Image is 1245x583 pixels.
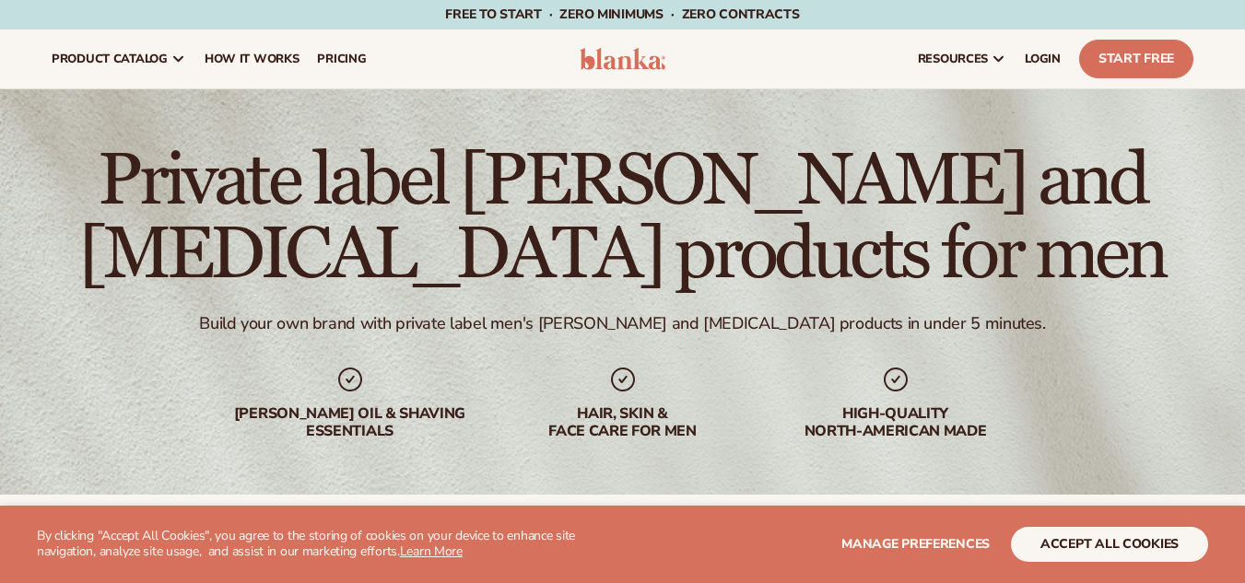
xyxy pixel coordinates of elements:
[232,405,468,440] div: [PERSON_NAME] oil & shaving essentials
[505,405,741,440] div: hair, skin & face care for men
[841,535,990,553] span: Manage preferences
[37,529,615,560] p: By clicking "Accept All Cookies", you agree to the storing of cookies on your device to enhance s...
[52,52,168,66] span: product catalog
[42,29,195,88] a: product catalog
[841,527,990,562] button: Manage preferences
[918,52,988,66] span: resources
[580,48,666,70] img: logo
[1025,52,1061,66] span: LOGIN
[308,29,375,88] a: pricing
[205,52,300,66] span: How It Works
[1016,29,1070,88] a: LOGIN
[445,6,799,23] span: Free to start · ZERO minimums · ZERO contracts
[778,405,1014,440] div: High-quality North-american made
[400,542,463,560] a: Learn More
[1011,527,1208,562] button: accept all cookies
[1079,40,1193,78] a: Start Free
[909,29,1016,88] a: resources
[317,52,366,66] span: pricing
[199,313,1045,334] div: Build your own brand with private label men's [PERSON_NAME] and [MEDICAL_DATA] products in under ...
[195,29,309,88] a: How It Works
[52,144,1193,291] h1: Private label [PERSON_NAME] and [MEDICAL_DATA] products for men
